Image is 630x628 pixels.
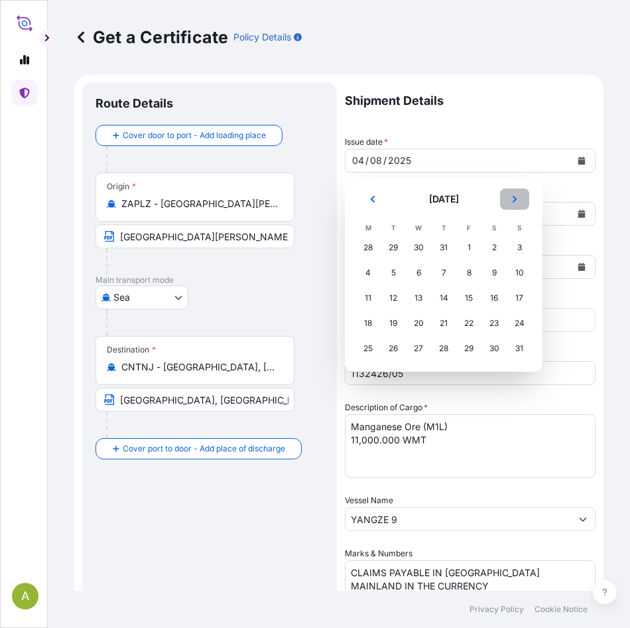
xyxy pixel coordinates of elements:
[74,27,228,48] p: Get a Certificate
[358,189,387,210] button: Previous
[507,236,531,260] div: Sunday 3 August 2025
[381,220,406,235] th: T
[457,337,481,360] div: Friday 29 August 2025
[381,337,405,360] div: Tuesday 26 August 2025
[507,261,531,285] div: Sunday 10 August 2025
[432,261,456,285] div: Thursday 7 August 2025
[381,236,405,260] div: Tuesday 29 July 2025
[233,31,291,44] p: Policy Details
[355,189,532,361] div: August 2025
[482,311,506,335] div: Saturday 23 August 2025
[356,311,380,335] div: Monday 18 August 2025
[457,286,481,310] div: Friday 15 August 2025
[407,261,430,285] div: Wednesday 6 August 2025
[500,189,529,210] button: Next
[381,286,405,310] div: Tuesday 12 August 2025
[507,311,531,335] div: Sunday 24 August 2025
[482,286,506,310] div: Saturday 16 August 2025
[381,261,405,285] div: Tuesday 5 August 2025
[406,220,431,235] th: W
[345,178,542,372] section: Calendar
[507,337,531,360] div: Sunday 31 August 2025
[457,236,481,260] div: Friday 1 August 2025
[482,337,506,360] div: Saturday 30 August 2025
[432,236,456,260] div: Thursday 31 July 2025
[356,286,380,310] div: Monday 11 August 2025
[407,311,430,335] div: Wednesday 20 August 2025
[432,311,456,335] div: Thursday 21 August 2025
[507,220,532,235] th: S
[431,220,456,235] th: T
[457,311,481,335] div: Friday 22 August 2025
[355,220,381,235] th: M
[432,337,456,360] div: Thursday 28 August 2025
[355,220,532,361] table: August 2025
[407,236,430,260] div: Wednesday 30 July 2025
[482,236,506,260] div: Saturday 2 August 2025
[356,337,380,360] div: Monday 25 August 2025
[456,220,481,235] th: F
[407,337,430,360] div: Wednesday 27 August 2025
[356,236,380,260] div: Monday 28 July 2025
[507,286,531,310] div: Sunday 17 August 2025
[457,261,481,285] div: Friday 8 August 2025
[381,311,405,335] div: Tuesday 19 August 2025
[482,261,506,285] div: Saturday 9 August 2025
[356,261,380,285] div: Monday 4 August 2025 selected
[395,193,492,206] h2: [DATE]
[481,220,507,235] th: S
[407,286,430,310] div: Wednesday 13 August 2025
[432,286,456,310] div: Thursday 14 August 2025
